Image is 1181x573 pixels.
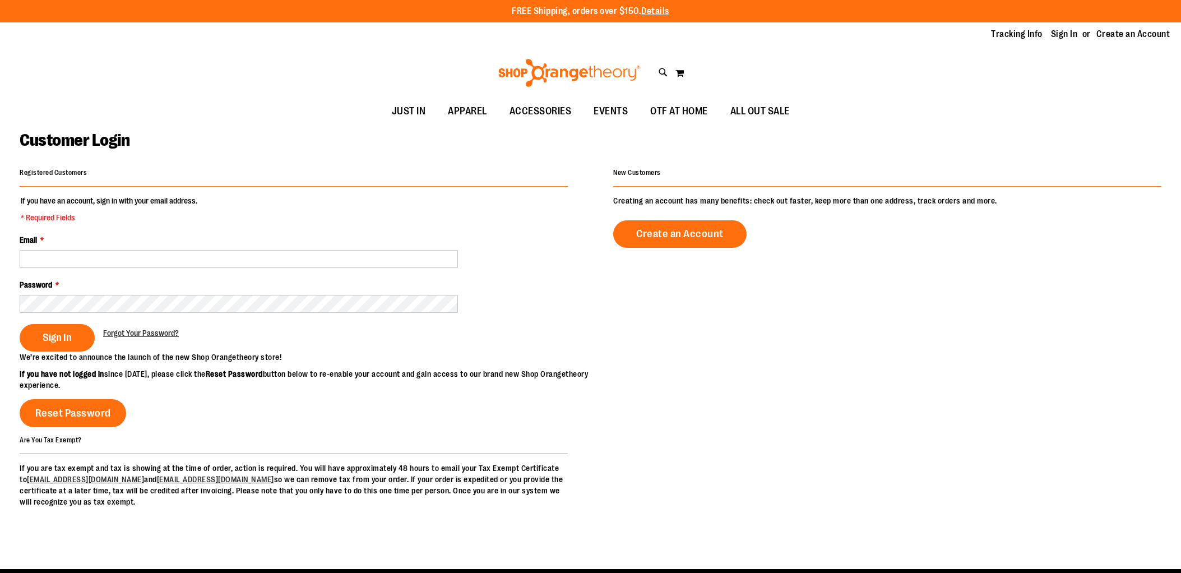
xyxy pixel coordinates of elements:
[510,99,572,124] span: ACCESSORIES
[613,195,1161,206] p: Creating an account has many benefits: check out faster, keep more than one address, track orders...
[1051,28,1078,40] a: Sign In
[35,407,111,419] span: Reset Password
[20,280,52,289] span: Password
[103,327,179,339] a: Forgot Your Password?
[43,331,72,344] span: Sign In
[641,6,669,16] a: Details
[27,475,144,484] a: [EMAIL_ADDRESS][DOMAIN_NAME]
[103,329,179,338] span: Forgot Your Password?
[20,436,82,444] strong: Are You Tax Exempt?
[20,369,104,378] strong: If you have not logged in
[613,220,747,248] a: Create an Account
[20,235,37,244] span: Email
[20,399,126,427] a: Reset Password
[991,28,1043,40] a: Tracking Info
[20,169,87,177] strong: Registered Customers
[594,99,628,124] span: EVENTS
[206,369,263,378] strong: Reset Password
[650,99,708,124] span: OTF AT HOME
[1096,28,1170,40] a: Create an Account
[20,131,129,150] span: Customer Login
[392,99,426,124] span: JUST IN
[613,169,661,177] strong: New Customers
[20,195,198,223] legend: If you have an account, sign in with your email address.
[636,228,724,240] span: Create an Account
[512,5,669,18] p: FREE Shipping, orders over $150.
[21,212,197,223] span: * Required Fields
[20,352,591,363] p: We’re excited to announce the launch of the new Shop Orangetheory store!
[497,59,642,87] img: Shop Orangetheory
[20,324,95,352] button: Sign In
[730,99,790,124] span: ALL OUT SALE
[20,368,591,391] p: since [DATE], please click the button below to re-enable your account and gain access to our bran...
[157,475,274,484] a: [EMAIL_ADDRESS][DOMAIN_NAME]
[20,463,568,507] p: If you are tax exempt and tax is showing at the time of order, action is required. You will have ...
[448,99,487,124] span: APPAREL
